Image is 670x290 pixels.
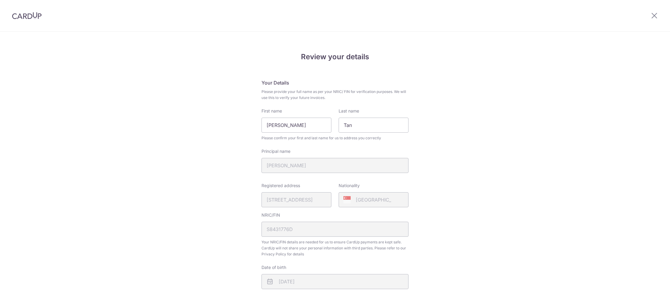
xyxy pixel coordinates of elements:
[261,51,409,62] h4: Review your details
[261,264,286,270] label: Date of birth
[631,272,664,287] iframe: Opens a widget where you can find more information
[261,148,290,154] label: Principal name
[261,108,282,114] label: First name
[339,108,359,114] label: Last name
[339,118,409,133] input: Last name
[261,89,409,101] span: Please provide your full name as per your NRIC/ FIN for verification purposes. We will use this t...
[261,183,300,189] label: Registered address
[261,135,409,141] span: Please confirm your first and last name for us to address you correctly
[12,12,42,19] img: CardUp
[261,239,409,257] span: Your NRIC/FIN details are needed for us to ensure CardUp payments are kept safe. CardUp will not ...
[261,118,331,133] input: First Name
[261,212,280,218] label: NRIC/FIN
[261,79,409,86] h5: Your Details
[339,183,360,189] label: Nationality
